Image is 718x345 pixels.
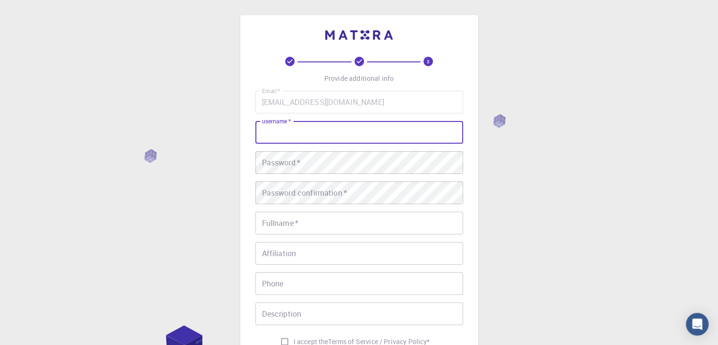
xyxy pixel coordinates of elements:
[262,87,280,95] label: Email
[686,313,709,336] div: Open Intercom Messenger
[324,74,394,83] p: Provide additional info
[262,117,291,125] label: username
[427,58,430,65] text: 3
